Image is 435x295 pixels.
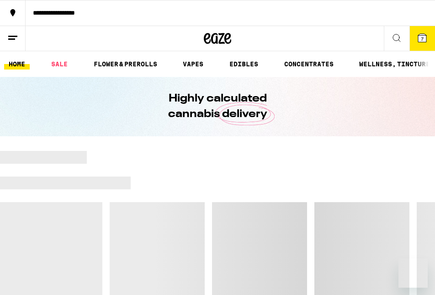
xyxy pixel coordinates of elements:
[409,26,435,51] button: 7
[178,59,208,70] a: VAPES
[280,59,338,70] a: CONCENTRATES
[421,36,424,42] span: 7
[89,59,162,70] a: FLOWER & PREROLLS
[4,59,30,70] a: HOME
[225,59,263,70] a: EDIBLES
[142,91,293,122] h1: Highly calculated cannabis delivery
[398,258,428,288] iframe: Button to launch messaging window
[47,59,72,70] a: SALE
